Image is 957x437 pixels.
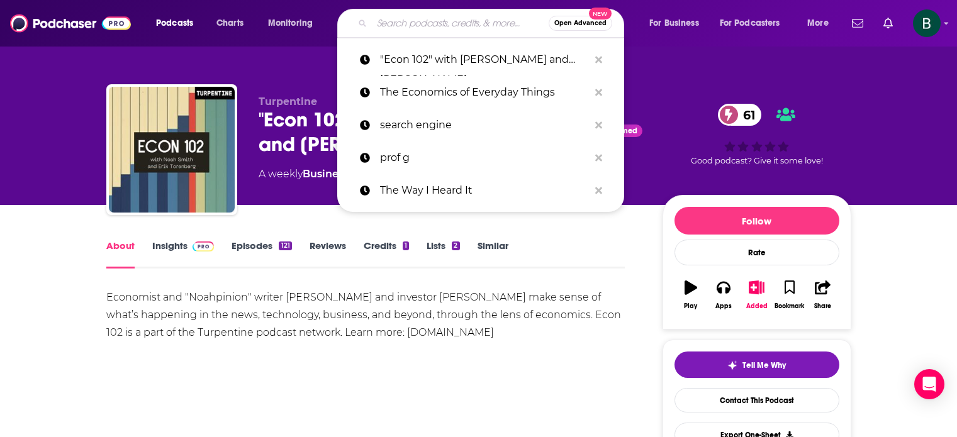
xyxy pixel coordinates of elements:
a: 61 [718,104,762,126]
div: Added [746,302,768,310]
div: Apps [715,302,732,310]
a: Business [303,168,349,180]
img: User Profile [913,9,941,37]
div: Play [684,302,697,310]
div: 2 [452,241,459,250]
button: Play [674,272,707,318]
a: Lists2 [427,240,459,268]
p: The Way I Heard It [380,174,589,207]
span: Charts [216,14,243,32]
span: Logged in as betsy46033 [913,9,941,37]
div: 1 [403,241,409,250]
button: open menu [259,13,329,33]
p: search engine [380,109,589,141]
button: Share [806,272,839,318]
button: Bookmark [773,272,806,318]
div: 61Good podcast? Give it some love! [663,96,851,174]
span: For Business [649,14,699,32]
a: prof g [337,141,624,174]
a: search engine [337,109,624,141]
a: Charts [208,13,251,33]
button: Open AdvancedNew [549,16,612,31]
div: Share [814,302,831,310]
div: Open Intercom Messenger [914,369,944,399]
img: Podchaser - Follow, Share and Rate Podcasts [10,11,131,35]
button: Follow [674,207,839,235]
span: Podcasts [156,14,193,32]
span: New [589,8,612,19]
button: open menu [147,13,210,33]
span: For Podcasters [720,14,780,32]
button: Apps [707,272,740,318]
div: A weekly podcast [259,167,488,182]
button: Added [740,272,773,318]
div: Economist and "Noahpinion" writer [PERSON_NAME] and investor [PERSON_NAME] make sense of what’s h... [106,289,625,341]
p: The Economics of Everyday Things [380,76,589,109]
a: The Way I Heard It [337,174,624,207]
div: Rate [674,240,839,265]
a: Show notifications dropdown [878,13,898,34]
a: Episodes121 [232,240,291,268]
button: Show profile menu [913,9,941,37]
img: Podchaser Pro [193,241,215,252]
img: tell me why sparkle [727,360,737,370]
a: About [106,240,135,268]
span: Good podcast? Give it some love! [691,156,823,165]
a: Reviews [310,240,346,268]
p: "Econ 102" with Noah Smith and Erik Torenberg [380,43,589,76]
span: Tell Me Why [742,360,786,370]
span: Monitoring [268,14,313,32]
a: Show notifications dropdown [847,13,868,34]
input: Search podcasts, credits, & more... [372,13,549,33]
a: Similar [478,240,508,268]
div: 121 [279,241,291,250]
span: Open Advanced [554,20,607,26]
span: Turpentine [259,96,317,108]
div: Search podcasts, credits, & more... [349,9,636,38]
span: More [807,14,829,32]
button: open menu [641,13,715,33]
p: prof g [380,141,589,174]
button: tell me why sparkleTell Me Why [674,351,839,378]
a: "Econ 102" with [PERSON_NAME] and [PERSON_NAME] [337,43,624,76]
a: The Economics of Everyday Things [337,76,624,109]
a: Contact This Podcast [674,388,839,412]
button: open menu [712,13,798,33]
a: InsightsPodchaser Pro [152,240,215,268]
img: "Econ 102" with Noah Smith and Erik Torenberg [109,87,235,213]
button: open menu [798,13,844,33]
a: Credits1 [364,240,409,268]
span: 61 [730,104,762,126]
div: Bookmark [775,302,804,310]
